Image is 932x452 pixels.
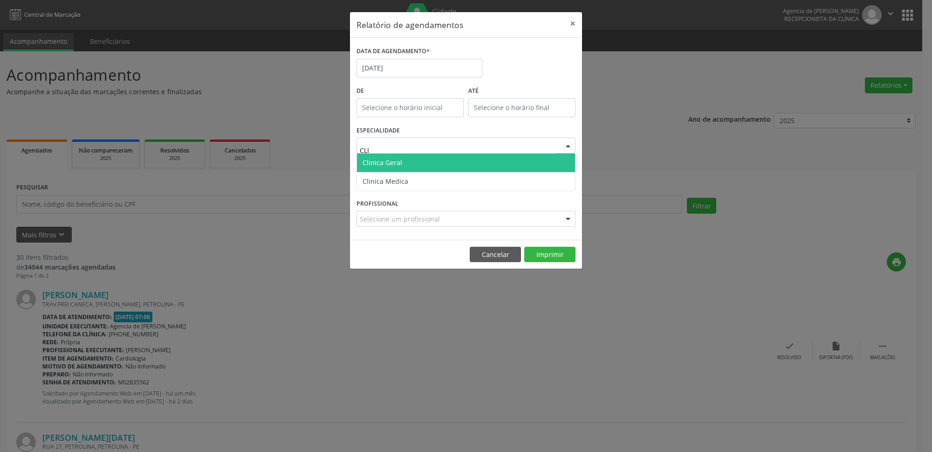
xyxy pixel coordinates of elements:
span: Clinica Geral [363,158,402,167]
span: Clinica Medica [363,177,408,186]
button: Cancelar [470,247,521,263]
label: PROFISSIONAL [356,196,398,211]
input: Selecione uma data ou intervalo [356,59,482,77]
input: Seleciona uma especialidade [360,141,556,160]
button: Imprimir [524,247,576,263]
input: Selecione o horário inicial [356,98,464,117]
h5: Relatório de agendamentos [356,19,463,31]
label: ESPECIALIDADE [356,124,400,138]
button: Close [563,12,582,35]
span: Selecione um profissional [360,214,440,224]
label: DATA DE AGENDAMENTO [356,44,430,59]
input: Selecione o horário final [468,98,576,117]
label: ATÉ [468,84,576,98]
label: De [356,84,464,98]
